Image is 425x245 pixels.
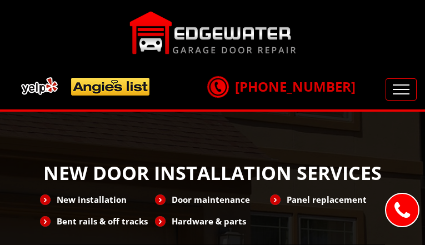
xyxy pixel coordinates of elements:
img: add.png [17,73,154,100]
li: New installation [40,190,155,209]
li: Hardware & parts [155,212,270,231]
h1: NEW DOOR INSTALLATION SERVICES [40,162,385,184]
li: Door maintenance [155,190,270,209]
li: Bent rails & off tracks [40,212,155,231]
a: [PHONE_NUMBER] [207,77,356,96]
img: Edgewater.png [129,11,296,54]
img: call.png [204,73,232,101]
button: Toggle navigation [386,78,417,101]
li: Panel replacement [270,190,385,209]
